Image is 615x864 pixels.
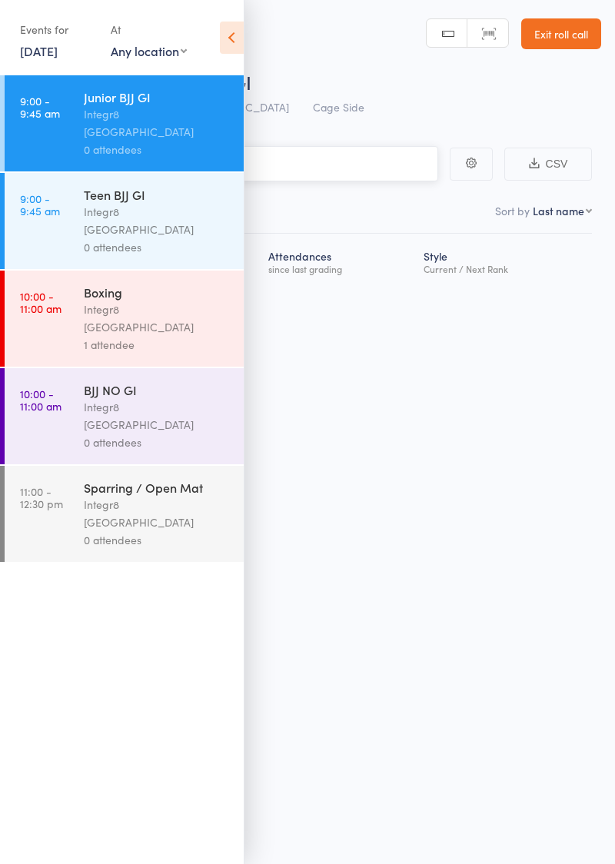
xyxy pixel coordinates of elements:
button: CSV [504,148,592,181]
time: 9:00 - 9:45 am [20,95,60,119]
div: 0 attendees [84,531,231,549]
div: Last name [533,203,584,218]
div: BJJ NO GI [84,381,231,398]
time: 10:00 - 11:00 am [20,387,61,412]
span: Cage Side [313,99,364,115]
a: 9:00 -9:45 amTeen BJJ GIIntegr8 [GEOGRAPHIC_DATA]0 attendees [5,173,244,269]
div: Junior BJJ GI [84,88,231,105]
a: 10:00 -11:00 amBoxingIntegr8 [GEOGRAPHIC_DATA]1 attendee [5,271,244,367]
div: Integr8 [GEOGRAPHIC_DATA] [84,105,231,141]
div: Integr8 [GEOGRAPHIC_DATA] [84,203,231,238]
div: Sparring / Open Mat [84,479,231,496]
div: Integr8 [GEOGRAPHIC_DATA] [84,496,231,531]
a: 9:00 -9:45 amJunior BJJ GIIntegr8 [GEOGRAPHIC_DATA]0 attendees [5,75,244,171]
div: 0 attendees [84,434,231,451]
div: 1 attendee [84,336,231,354]
div: 0 attendees [84,141,231,158]
div: 0 attendees [84,238,231,256]
div: Teen BJJ GI [84,186,231,203]
div: Integr8 [GEOGRAPHIC_DATA] [84,301,231,336]
div: Events for [20,17,95,42]
label: Sort by [495,203,530,218]
time: 11:00 - 12:30 pm [20,485,63,510]
time: 10:00 - 11:00 am [20,290,61,314]
a: 10:00 -11:00 amBJJ NO GIIntegr8 [GEOGRAPHIC_DATA]0 attendees [5,368,244,464]
a: 11:00 -12:30 pmSparring / Open MatIntegr8 [GEOGRAPHIC_DATA]0 attendees [5,466,244,562]
time: 9:00 - 9:45 am [20,192,60,217]
div: Style [417,241,592,281]
div: since last grading [268,264,411,274]
div: Boxing [84,284,231,301]
div: Any location [111,42,187,59]
div: Atten­dances [262,241,417,281]
a: Exit roll call [521,18,601,49]
div: Integr8 [GEOGRAPHIC_DATA] [84,398,231,434]
div: At [111,17,187,42]
div: Current / Next Rank [424,264,586,274]
a: [DATE] [20,42,58,59]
